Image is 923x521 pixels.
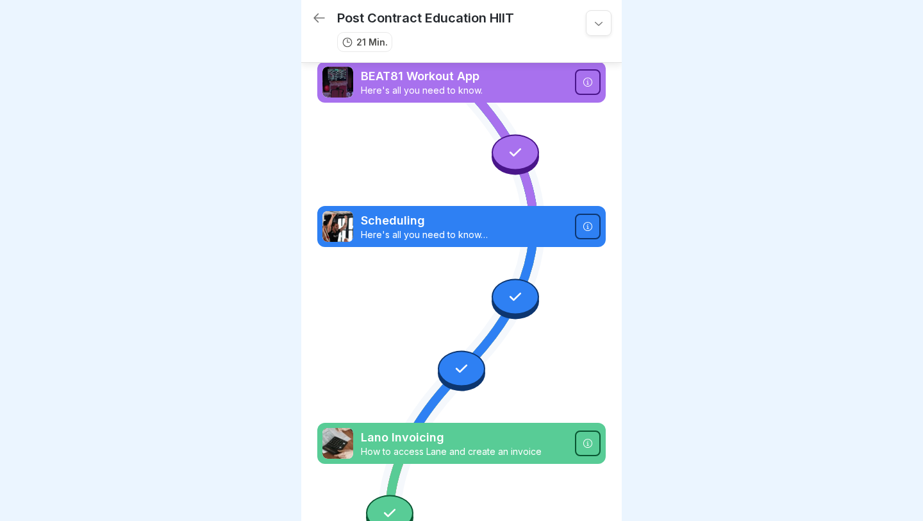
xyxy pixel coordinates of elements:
[337,10,514,26] p: Post Contract Education HIIT
[356,35,388,49] p: 21 Min.
[361,229,567,241] p: Here's all you need to know…
[361,212,567,229] p: Scheduling
[322,428,353,459] img: xzfoo1br8ijaq1ub5be1v5m6.png
[361,446,567,457] p: How to access Lane and create an invoice
[322,67,353,98] img: irolcx0kokuv80ccjono1zcp.png
[361,85,567,96] p: Here's all you need to know.
[361,68,567,85] p: BEAT81 Workout App
[322,211,353,242] img: zjtdilt4aql4gvo4fvu0kd28.png
[361,429,567,446] p: Lano Invoicing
